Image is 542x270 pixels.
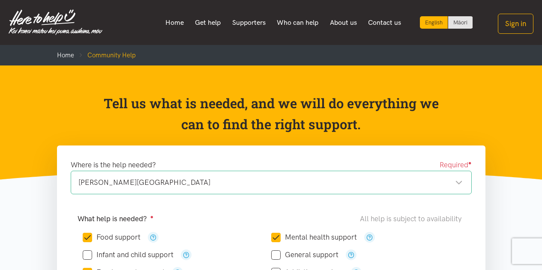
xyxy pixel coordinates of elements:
a: About us [324,14,363,32]
a: Get help [189,14,227,32]
a: Home [159,14,189,32]
sup: ● [150,214,154,220]
a: Supporters [226,14,271,32]
label: Where is the help needed? [71,159,156,171]
a: Home [57,51,74,59]
a: Who can help [271,14,324,32]
button: Sign in [498,14,533,34]
a: Contact us [362,14,407,32]
label: What help is needed? [78,213,154,225]
sup: ● [468,160,472,166]
label: Food support [83,234,141,241]
div: All help is subject to availability [360,213,465,225]
div: Current language [420,16,448,29]
p: Tell us what is needed, and we will do everything we can to find the right support. [101,93,441,135]
img: Home [9,9,102,35]
li: Community Help [74,50,136,60]
label: Mental health support [271,234,357,241]
label: Infant and child support [83,251,174,258]
div: Language toggle [420,16,473,29]
span: Required [440,159,472,171]
label: General support [271,251,338,258]
a: Switch to Te Reo Māori [448,16,473,29]
div: [PERSON_NAME][GEOGRAPHIC_DATA] [78,177,463,188]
